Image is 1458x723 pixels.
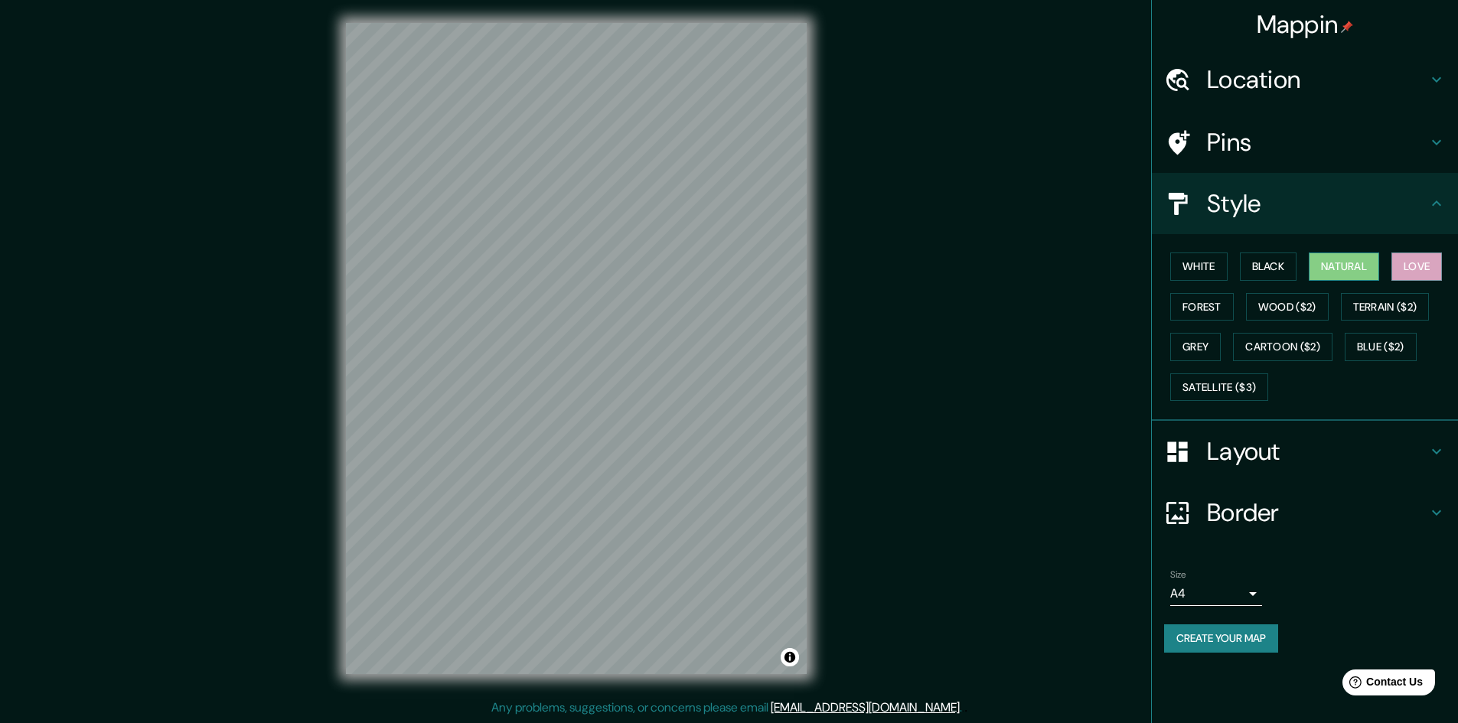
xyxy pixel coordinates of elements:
[1170,333,1221,361] button: Grey
[1345,333,1417,361] button: Blue ($2)
[771,699,960,715] a: [EMAIL_ADDRESS][DOMAIN_NAME]
[962,699,964,717] div: .
[1207,127,1427,158] h4: Pins
[964,699,967,717] div: .
[781,648,799,666] button: Toggle attribution
[1240,252,1297,281] button: Black
[1170,252,1228,281] button: White
[1152,482,1458,543] div: Border
[1207,188,1427,219] h4: Style
[1341,21,1353,33] img: pin-icon.png
[346,23,807,674] canvas: Map
[1257,9,1354,40] h4: Mappin
[1309,252,1379,281] button: Natural
[1164,624,1278,653] button: Create your map
[1322,663,1441,706] iframe: Help widget launcher
[1207,497,1427,528] h4: Border
[1152,49,1458,110] div: Location
[1233,333,1332,361] button: Cartoon ($2)
[1170,581,1262,606] div: A4
[1152,173,1458,234] div: Style
[491,699,962,717] p: Any problems, suggestions, or concerns please email .
[1207,436,1427,467] h4: Layout
[1170,373,1268,402] button: Satellite ($3)
[1152,112,1458,173] div: Pins
[1152,421,1458,482] div: Layout
[1170,568,1186,581] label: Size
[1341,293,1430,321] button: Terrain ($2)
[1207,64,1427,95] h4: Location
[1170,293,1234,321] button: Forest
[1246,293,1329,321] button: Wood ($2)
[1391,252,1442,281] button: Love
